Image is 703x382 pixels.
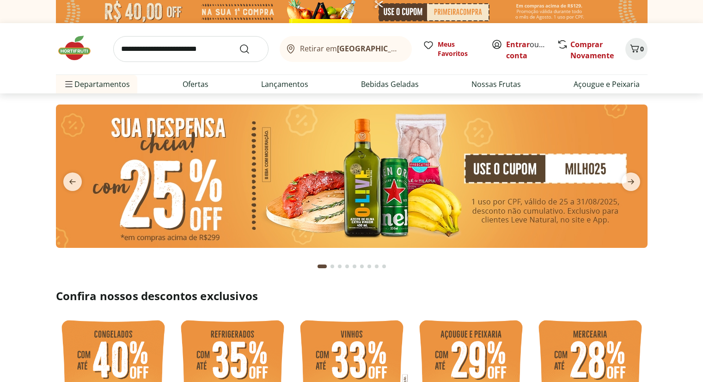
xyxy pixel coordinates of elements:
[366,255,373,277] button: Go to page 7 from fs-carousel
[506,39,547,61] span: ou
[337,43,493,54] b: [GEOGRAPHIC_DATA]/[GEOGRAPHIC_DATA]
[63,73,74,95] button: Menu
[380,255,388,277] button: Go to page 9 from fs-carousel
[56,34,102,62] img: Hortifruti
[239,43,261,55] button: Submit Search
[438,40,480,58] span: Meus Favoritos
[506,39,530,49] a: Entrar
[280,36,412,62] button: Retirar em[GEOGRAPHIC_DATA]/[GEOGRAPHIC_DATA]
[300,44,402,53] span: Retirar em
[614,173,648,191] button: next
[261,79,308,90] a: Lançamentos
[56,289,648,303] h2: Confira nossos descontos exclusivos
[570,39,614,61] a: Comprar Novamente
[113,36,269,62] input: search
[329,255,336,277] button: Go to page 2 from fs-carousel
[358,255,366,277] button: Go to page 6 from fs-carousel
[351,255,358,277] button: Go to page 5 from fs-carousel
[343,255,351,277] button: Go to page 4 from fs-carousel
[361,79,419,90] a: Bebidas Geladas
[506,39,557,61] a: Criar conta
[56,173,89,191] button: previous
[640,44,644,53] span: 0
[183,79,208,90] a: Ofertas
[471,79,521,90] a: Nossas Frutas
[336,255,343,277] button: Go to page 3 from fs-carousel
[574,79,640,90] a: Açougue e Peixaria
[56,105,648,248] img: cupom
[316,255,329,277] button: Current page from fs-carousel
[423,40,480,58] a: Meus Favoritos
[63,73,130,95] span: Departamentos
[373,255,380,277] button: Go to page 8 from fs-carousel
[625,38,648,60] button: Carrinho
